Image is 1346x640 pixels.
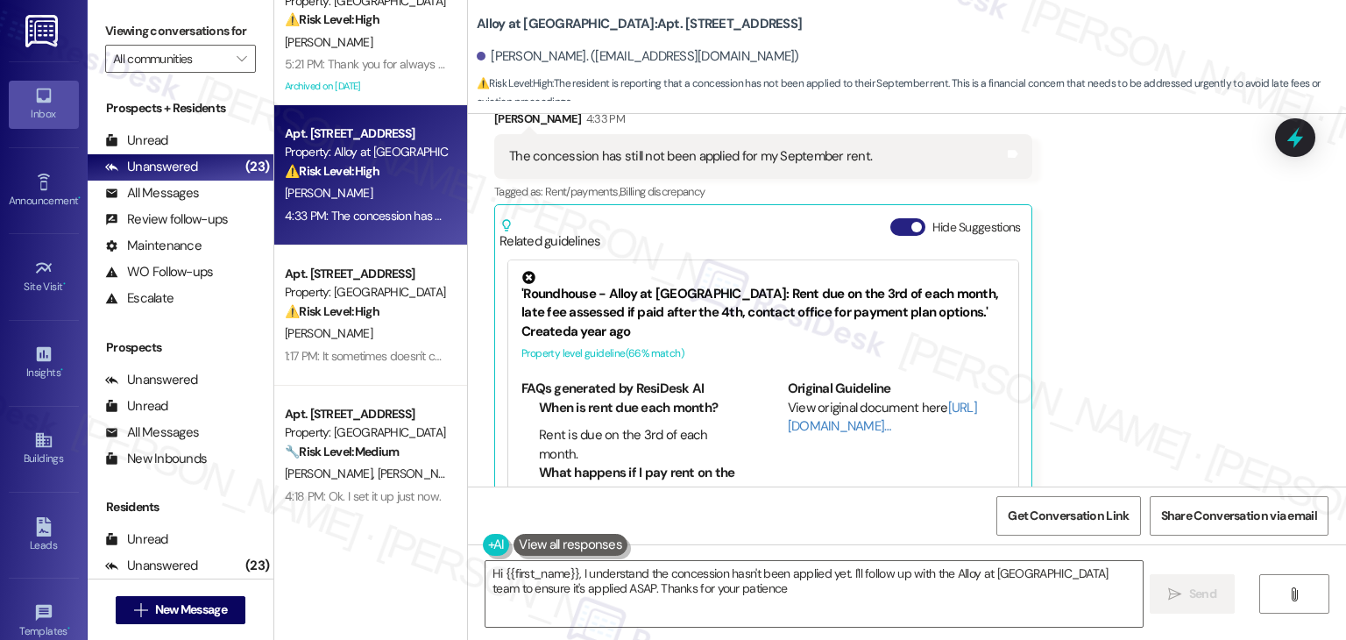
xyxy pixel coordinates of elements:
i:  [237,52,246,66]
span: Share Conversation via email [1161,507,1317,525]
div: (23) [241,552,273,580]
div: Apt. [STREET_ADDRESS] [285,265,447,283]
strong: ⚠️ Risk Level: High [285,11,379,27]
li: Rent is due on the 3rd of each month. [539,426,740,464]
div: 1:17 PM: It sometimes doesn't cool properly. Windows in living room and 1 bedroom...1 feels like ... [285,348,1178,364]
div: Property: [GEOGRAPHIC_DATA] [285,423,447,442]
div: Unread [105,132,168,150]
input: All communities [113,45,228,73]
div: New Inbounds [105,450,207,468]
strong: ⚠️ Risk Level: High [477,76,552,90]
div: Archived on [DATE] [283,75,449,97]
i:  [134,603,147,617]
b: Alloy at [GEOGRAPHIC_DATA]: Apt. [STREET_ADDRESS] [477,15,802,33]
div: 4:33 PM [582,110,625,128]
div: Apt. [STREET_ADDRESS] [285,124,447,143]
div: Property: Alloy at [GEOGRAPHIC_DATA] [285,143,447,161]
div: Created a year ago [521,323,1005,341]
img: ResiDesk Logo [25,15,61,47]
div: 4:33 PM: The concession has still not been applied for my September rent. [285,208,662,224]
div: The concession has still not been applied for my September rent. [509,147,872,166]
span: [PERSON_NAME] [285,325,372,341]
div: All Messages [105,423,199,442]
span: [PERSON_NAME] [285,466,378,481]
span: • [67,622,70,635]
button: Share Conversation via email [1150,496,1328,536]
div: Prospects + Residents [88,99,273,117]
strong: ⚠️ Risk Level: High [285,303,379,319]
div: Maintenance [105,237,202,255]
span: Billing discrepancy [620,184,705,199]
button: Get Conversation Link [996,496,1140,536]
div: WO Follow-ups [105,263,213,281]
a: Leads [9,512,79,559]
div: Property level guideline ( 66 % match) [521,345,1005,363]
div: Escalate [105,289,174,308]
i:  [1168,587,1181,601]
div: Prospects [88,338,273,357]
div: 4:18 PM: Ok. I set it up just now. [285,488,441,504]
button: New Message [116,596,245,624]
span: • [63,278,66,290]
label: Hide Suggestions [932,218,1021,237]
div: Related guidelines [499,218,601,251]
a: Site Visit • [9,253,79,301]
div: Apt. [STREET_ADDRESS] [285,405,447,423]
span: Get Conversation Link [1008,507,1129,525]
div: All Messages [105,184,199,203]
span: : The resident is reporting that a concession has not been applied to their September rent. This ... [477,75,1346,112]
div: Tagged as: [494,179,1032,204]
span: • [60,364,63,376]
li: When is rent due each month? [539,399,740,417]
b: FAQs generated by ResiDesk AI [521,380,704,397]
div: Unanswered [105,557,198,575]
li: What happens if I pay rent on the 4th of the month? [539,464,740,501]
div: Review follow-ups [105,210,228,229]
div: Residents [88,498,273,516]
span: [PERSON_NAME] [378,466,465,481]
div: [PERSON_NAME] [494,110,1032,134]
i:  [1287,587,1300,601]
strong: 🔧 Risk Level: Medium [285,444,399,459]
div: 'Roundhouse - Alloy at [GEOGRAPHIC_DATA]: Rent due on the 3rd of each month, late fee assessed if... [521,271,1005,323]
div: Unanswered [105,371,198,389]
a: Buildings [9,425,79,473]
strong: ⚠️ Risk Level: High [285,163,379,179]
label: Viewing conversations for [105,18,256,45]
div: (23) [241,153,273,181]
div: Property: [GEOGRAPHIC_DATA] [285,283,447,302]
a: Inbox [9,81,79,128]
textarea: Hi {{first_name}}, I understand the concession hasn't been applied yet. I'll follow up with the A... [485,561,1142,627]
div: Unread [105,397,168,416]
button: Send [1150,574,1235,614]
span: Rent/payments , [545,184,620,199]
div: Unanswered [105,158,198,176]
a: [URL][DOMAIN_NAME]… [788,399,977,435]
div: [PERSON_NAME]. ([EMAIL_ADDRESS][DOMAIN_NAME]) [477,47,799,66]
span: • [78,192,81,204]
a: Insights • [9,339,79,387]
div: View original document here [788,399,1006,437]
b: Original Guideline [788,380,891,397]
span: New Message [155,601,227,619]
span: [PERSON_NAME] [285,185,372,201]
span: Send [1189,585,1216,603]
div: 5:21 PM: Thank you for always helping!! [285,56,481,72]
div: Unread [105,530,168,549]
span: [PERSON_NAME] [285,34,372,50]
